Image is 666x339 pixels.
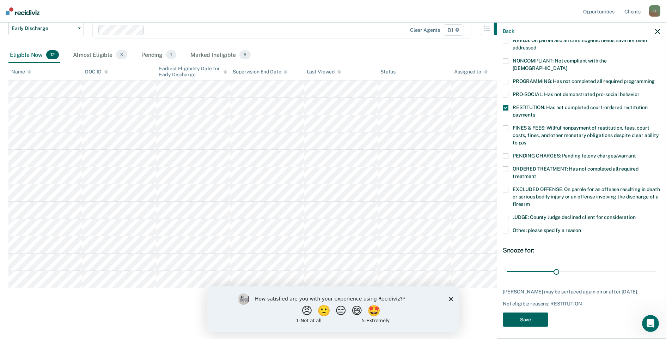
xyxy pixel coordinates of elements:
span: PRO-SOCIAL: Has not demonstrated pro-social behavior [513,91,640,97]
div: Marked Ineligible [189,47,252,63]
span: PENDING CHARGES: Pending felony charges/warrant [513,153,636,159]
span: Early Discharge [12,25,75,31]
div: Earliest Eligibility Date for Early Discharge [159,66,227,78]
span: PROGRAMMING: Has not completed all required programming [513,78,655,84]
div: Assigned to [454,69,487,75]
div: Supervision End Date [233,69,287,75]
div: Pending [140,47,178,63]
span: JUDGE: County Judge declined client for consideration [513,214,636,220]
div: [PERSON_NAME] may be surfaced again on or after [DATE]. [503,289,660,295]
span: NONCOMPLIANT: Not compliant with the [DEMOGRAPHIC_DATA] [513,58,607,71]
span: NEEDS: On parole and all criminogenic needs have not been addressed [513,37,647,50]
span: ORDERED TREATMENT: Has not completed all required treatment [513,166,638,179]
span: 1 [166,50,176,59]
span: 3 [116,50,127,59]
div: Eligible Now [8,47,60,63]
div: DOC ID [85,69,108,75]
span: 5 [239,50,251,59]
span: 12 [46,50,59,59]
div: Name [11,69,31,75]
div: Not eligible reasons: RESTITUTION [503,301,660,307]
span: EXCLUDED OFFENSE: On parole for an offense resulting in death or serious bodily injury or an offe... [513,186,660,207]
div: Almost Eligible [72,47,129,63]
div: Last Viewed [307,69,341,75]
button: Back [503,28,514,34]
div: Clear agents [410,27,440,33]
span: RESTITUTION: Has not completed court-ordered restitution payments [513,105,648,118]
div: D [649,5,660,17]
span: FINES & FEES: Willful nonpayment of restitution, fees, court costs, fines, and other monetary obl... [513,125,659,145]
span: Other: please specify a reason [513,227,581,233]
button: Save [503,313,548,327]
img: Recidiviz [6,7,39,15]
span: D1 [443,24,464,36]
div: Status [380,69,396,75]
iframe: Survey by Kim from Recidiviz [207,286,459,332]
iframe: Intercom live chat [642,315,659,332]
div: Snooze for: [503,246,660,254]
